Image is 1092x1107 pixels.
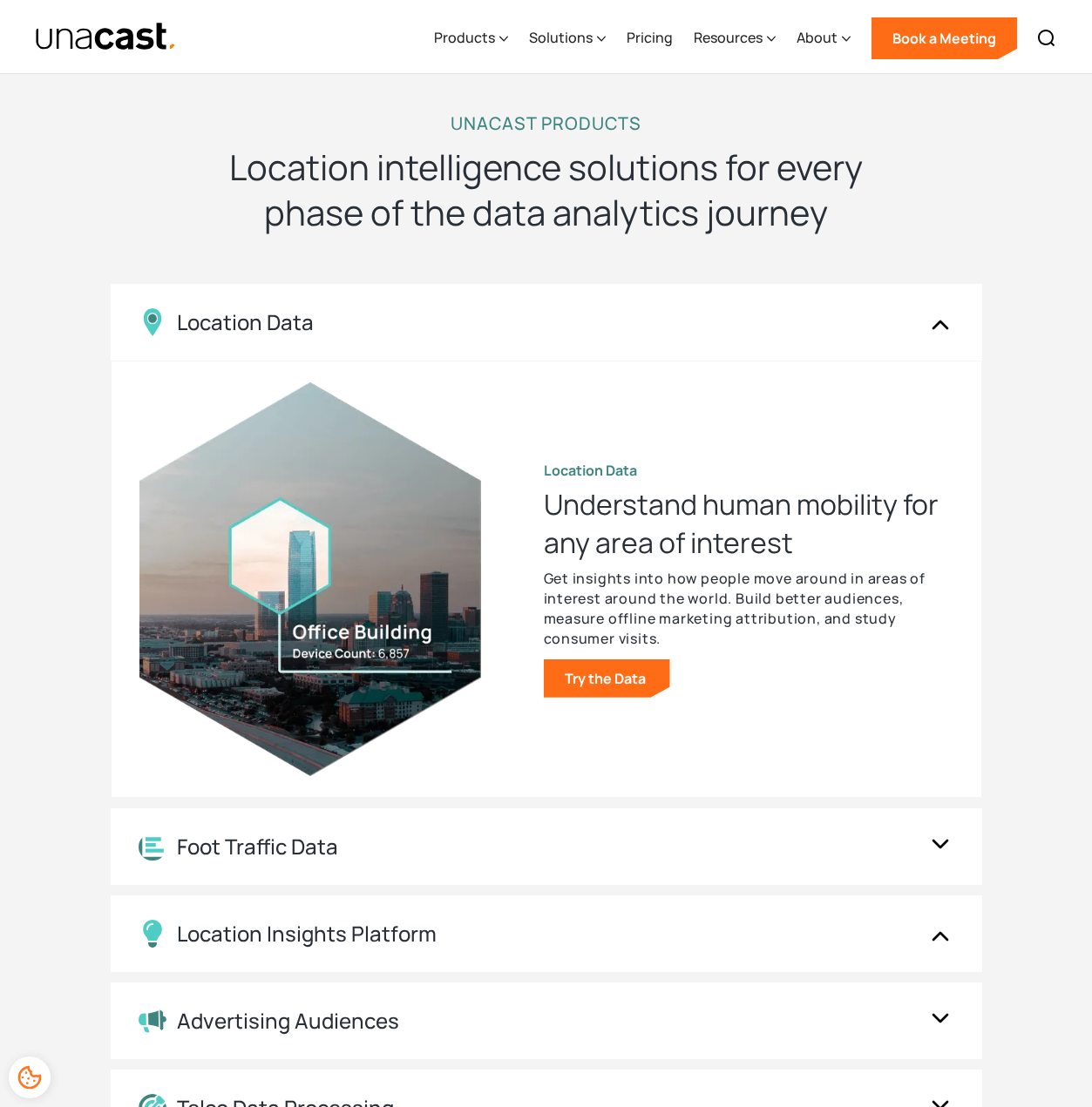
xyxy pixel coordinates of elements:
[544,485,953,562] h3: Understand human mobility for any area of interest
[872,17,1017,59] a: Book a Meeting
[694,27,763,48] div: Resources
[177,921,437,947] div: Location Insights Platform
[694,3,776,74] div: Resources
[797,3,851,74] div: About
[434,27,495,48] div: Products
[139,308,166,336] img: Location Data icon
[544,659,670,698] a: Try the Data
[139,920,166,948] img: Location Insights Platform icon
[544,569,953,649] p: Get insights into how people move around in areas of interest around the world. Build better audi...
[434,3,508,74] div: Products
[177,310,314,335] div: Location Data
[198,145,895,235] h2: Location intelligence solutions for every phase of the data analytics journey
[627,3,673,74] a: Pricing
[139,834,166,861] img: Location Analytics icon
[544,461,637,480] strong: Location Data
[35,22,177,52] img: Unacast text logo
[139,382,481,777] img: visualization with the image of the city of the Location Data
[177,1009,399,1034] div: Advertising Audiences
[797,27,838,48] div: About
[451,110,641,138] h2: UNACAST PRODUCTS
[9,1056,51,1098] div: Cookie Preferences
[139,1009,166,1033] img: Advertising Audiences icon
[529,27,593,48] div: Solutions
[35,22,177,52] a: home
[529,3,606,74] div: Solutions
[1036,28,1057,49] img: Search icon
[177,834,338,860] div: Foot Traffic Data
